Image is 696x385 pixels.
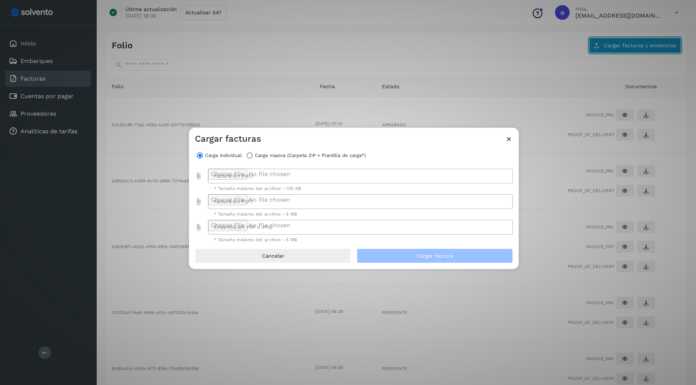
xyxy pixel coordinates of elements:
[195,248,351,263] button: Cancelar
[357,248,513,263] button: Cargar factura
[205,150,242,161] label: Carga individual
[262,253,284,258] span: Cancelar
[195,134,261,144] h3: Cargar facturas
[214,186,507,191] div: * Tamaño máximo del archivo - 100 KB
[214,212,507,216] div: * Tamaño máximo del archivo - 5 MB
[214,238,507,242] div: * Tamaño máximo del archivo - 5 MB
[195,172,202,180] i: Factura (en XML) prepended action
[255,150,366,161] label: Carga masiva (Carpeta ZIP + Plantilla de carga*)
[195,198,202,205] i: Factura (en PDF) prepended action
[417,253,453,258] span: Cargar factura
[195,224,202,231] i: Evidencia (en PDF o JPG) prepended action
